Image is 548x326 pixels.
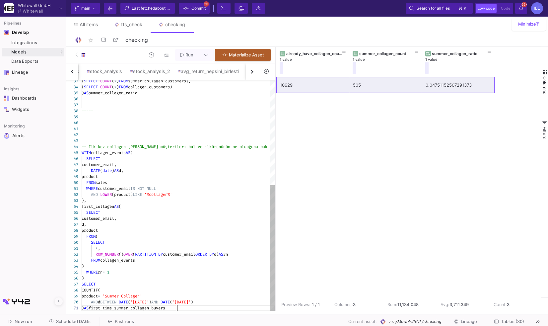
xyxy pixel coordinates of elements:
[98,270,103,275] span: rn
[66,126,78,132] div: 41
[80,22,98,27] span: All items
[107,270,109,275] span: 1
[66,180,78,186] div: 50
[87,36,95,44] mat-icon: star_border
[158,252,163,257] span: BY
[66,90,78,96] div: 35
[66,168,78,174] div: 48
[98,293,100,299] span: =
[175,49,199,61] button: Run
[89,90,137,96] span: summer_collagen_ratio
[66,269,78,275] div: 65
[280,57,346,62] div: 1 value
[425,57,491,62] div: 1 value
[82,90,84,96] span: )
[4,3,14,13] img: YZ4Yr8zUCx6JYM5gIgaTIQYeTXdcwQjnYC8iZtTV.png
[397,302,419,307] b: 11,134.048
[209,252,214,257] span: BY
[2,27,64,38] mat-expansion-panel-header: Navigation iconDevelop
[82,150,91,155] span: WITH
[56,319,91,324] span: Scheduled DAGs
[15,319,32,324] span: New run
[2,104,64,115] a: Navigation iconWidgets
[161,299,170,305] span: DATE
[66,257,78,263] div: 63
[82,204,114,209] span: first_collagen
[66,299,78,305] div: 70
[353,57,419,62] div: 1 value
[458,4,462,12] span: ⌘
[348,318,377,325] span: Current asset:
[389,318,441,325] span: src/Models/SQL/checking
[149,299,151,305] span: )
[98,186,130,191] span: customer_email
[91,240,105,245] span: SELECT
[66,186,78,192] div: 51
[116,84,119,90] span: )
[12,70,55,75] div: Lineage
[489,298,542,311] td: Count:
[132,3,171,13] div: Last fetched
[114,204,119,209] span: AS
[112,84,114,90] span: (
[4,30,9,35] img: Navigation icon
[128,299,130,305] span: (
[66,120,78,126] div: 40
[478,6,495,11] span: Low code
[12,133,55,139] div: Alerts
[11,40,63,45] div: Integrations
[382,298,436,311] td: Sum:
[66,215,78,221] div: 56
[315,301,320,308] b: / 1
[119,299,128,305] span: DATE
[4,70,9,75] img: Navigation icon
[130,70,133,73] img: SQL-Model type child icon
[130,69,170,74] div: stock_analysis_2
[185,52,193,57] span: Run
[172,299,191,305] span: '[DATE]'
[133,252,135,257] span: (
[436,298,489,311] td: Avg:
[66,138,78,144] div: 43
[82,162,116,167] span: customer_email,
[100,192,112,197] span: LOWER
[82,282,96,287] span: SELECT
[501,319,524,324] span: Tables (30)
[2,130,64,141] a: Navigation iconAlerts
[128,84,172,90] span: collagen_customers)
[165,22,185,27] div: checking
[100,299,116,305] span: BETWEEN
[456,4,469,12] button: ⌘k
[66,96,78,102] div: 36
[66,84,78,90] div: 34
[170,299,172,305] span: (
[86,156,100,161] span: SELECT
[379,318,386,325] img: SQL Model
[66,239,78,245] div: 60
[82,144,212,149] span: -- İlk kez collagen [PERSON_NAME] müşterileri bul ve ilk
[18,3,50,8] div: Whitewall GmbH
[12,96,55,101] div: Dashboards
[212,144,267,149] span: ürününün ne olduğuna bak
[133,192,142,197] span: LIKE
[66,221,78,227] div: 57
[215,49,271,61] button: Materialize Asset
[417,3,450,13] span: Search for all files
[66,293,78,299] div: 69
[219,252,223,257] span: AS
[353,77,418,93] div: 505
[178,69,239,74] div: avg_return_hepsini_birlestir
[66,233,78,239] div: 59
[66,251,78,257] div: 62
[4,96,9,101] img: Navigation icon
[66,150,78,156] div: 45
[155,6,188,11] span: about 2 hours ago
[120,3,175,14] button: Last fetchedabout 2 hours ago
[2,67,64,78] a: Navigation iconLineage
[229,52,264,57] span: Materialize Asset
[2,57,64,66] a: Data Exports
[542,126,547,139] span: Filters
[501,6,510,11] span: Code
[66,245,78,251] div: 61
[2,39,64,47] a: Integrations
